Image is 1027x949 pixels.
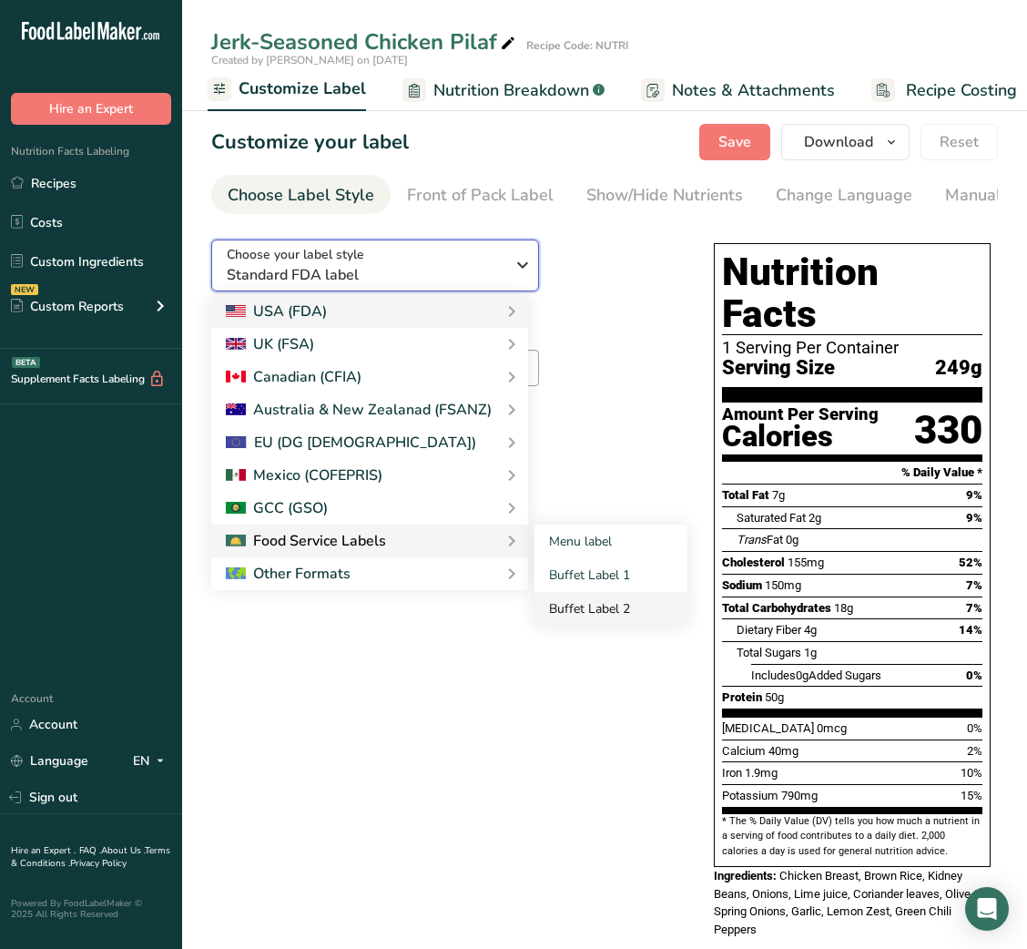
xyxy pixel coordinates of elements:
section: * The % Daily Value (DV) tells you how much a nutrient in a serving of food contributes to a dail... [722,814,982,859]
span: 40mg [768,744,798,758]
span: 0% [967,721,982,735]
a: Terms & Conditions . [11,844,170,870]
span: [MEDICAL_DATA] [722,721,814,735]
a: FAQ . [79,844,101,857]
a: Customize Label [208,68,366,112]
span: Iron [722,766,742,780]
div: EU (DG [DEMOGRAPHIC_DATA]) [226,432,476,454]
span: 790mg [781,789,818,802]
div: UK (FSA) [226,333,314,355]
span: Includes Added Sugars [751,668,881,682]
span: Notes & Attachments [672,78,835,103]
span: Cholesterol [722,556,785,569]
h1: Nutrition Facts [722,251,982,335]
section: % Daily Value * [722,462,982,484]
span: Total Fat [722,488,769,502]
span: Dietary Fiber [737,623,801,637]
span: 18g [834,601,853,615]
span: 0g [786,533,798,546]
div: GCC (GSO) [226,497,328,519]
a: Menu label [534,525,687,558]
span: 9% [966,511,982,525]
span: 249g [935,357,982,380]
span: 7% [966,601,982,615]
span: Total Sugars [737,646,801,659]
span: Save [718,131,751,153]
span: Potassium [722,789,778,802]
a: About Us . [101,844,145,857]
div: Australia & New Zealanad (FSANZ) [226,399,492,421]
a: Notes & Attachments [641,70,835,111]
div: Recipe Code: NUTRI [526,37,628,54]
div: Change Language [776,183,912,208]
span: Download [804,131,873,153]
div: Open Intercom Messenger [965,887,1009,931]
span: 2g [808,511,821,525]
span: 7% [966,578,982,592]
span: 50g [765,690,784,704]
span: 0g [796,668,808,682]
a: Buffet Label 1 [534,558,687,592]
a: Privacy Policy [70,857,127,870]
button: Save [699,124,770,160]
span: 150mg [765,578,801,592]
span: 14% [959,623,982,637]
span: 2% [967,744,982,758]
div: Choose Label Style [228,183,374,208]
div: Calories [722,423,879,450]
h1: Customize your label [211,128,409,158]
div: 330 [914,406,982,454]
div: Other Formats [226,563,351,585]
span: 155mg [788,556,824,569]
div: 1 Serving Per Container [722,339,982,357]
span: 10% [961,766,982,780]
a: Buffet Label 2 [534,592,687,626]
div: BETA [12,357,40,368]
div: EN [133,750,171,772]
div: Jerk-Seasoned Chicken Pilaf [211,26,519,58]
span: Serving Size [722,357,835,380]
span: Choose your label style [227,245,364,264]
span: Created by [PERSON_NAME] on [DATE] [211,53,408,67]
div: Mexico (COFEPRIS) [226,464,382,486]
span: 52% [959,556,982,569]
span: 1g [804,646,817,659]
div: Canadian (CFIA) [226,366,361,388]
button: Hire an Expert [11,93,171,125]
a: Hire an Expert . [11,844,76,857]
a: Recipe Costing [871,70,1017,111]
span: Reset [940,131,979,153]
div: Show/Hide Nutrients [586,183,743,208]
span: Sodium [722,578,762,592]
span: Fat [737,533,783,546]
button: Download [781,124,910,160]
span: Ingredients: [714,869,777,883]
span: 0% [966,668,982,682]
span: 7g [772,488,785,502]
span: Chicken Breast, Brown Rice, Kidney Beans, Onions, Lime juice, Coriander leaves, Olive Oil, Spring... [714,869,990,936]
a: Nutrition Breakdown [402,70,605,111]
div: USA (FDA) [226,301,327,322]
div: Custom Reports [11,297,124,316]
div: Front of Pack Label [407,183,554,208]
img: 2Q== [226,502,246,515]
button: Choose your label style Standard FDA label [211,240,539,291]
span: Saturated Fat [737,511,806,525]
div: NEW [11,284,38,295]
span: Standard FDA label [227,264,504,286]
a: Language [11,745,88,777]
span: Customize Label [239,77,366,101]
span: Nutrition Breakdown [433,78,589,103]
div: Powered By FoodLabelMaker © 2025 All Rights Reserved [11,898,171,920]
span: Calcium [722,744,766,758]
span: 9% [966,488,982,502]
div: Food Service Labels [226,530,386,552]
span: 0mcg [817,721,847,735]
span: 4g [804,623,817,637]
span: Total Carbohydrates [722,601,831,615]
span: Recipe Costing [906,78,1017,103]
span: Protein [722,690,762,704]
i: Trans [737,533,767,546]
button: Reset [920,124,998,160]
span: 15% [961,789,982,802]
